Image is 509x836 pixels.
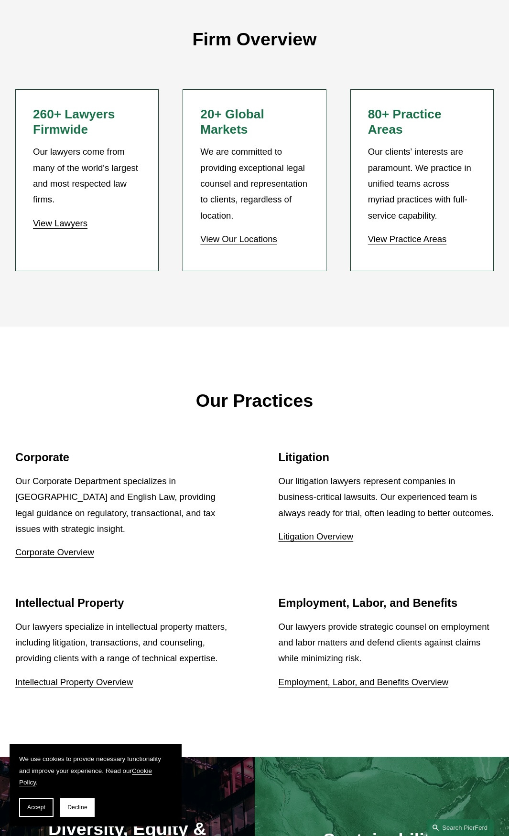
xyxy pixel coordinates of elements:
h2: Corporate [15,451,231,465]
h2: Intellectual Property [15,596,231,610]
h2: Employment, Labor, and Benefits [279,596,494,610]
p: Our Practices [15,385,494,417]
h2: Litigation [279,451,494,465]
p: Our lawyers come from many of the world's largest and most respected law firms. [33,144,141,208]
p: Our clients’ interests are paramount. We practice in unified teams across myriad practices with f... [368,144,476,223]
a: Search this site [427,819,494,836]
a: Intellectual Property Overview [15,677,133,687]
span: Decline [67,804,87,811]
h2: 80+ Practice Areas [368,107,476,138]
button: Decline [60,798,95,817]
p: Our lawyers specialize in intellectual property matters, including litigation, transactions, and ... [15,619,231,667]
p: Firm Overview [15,23,494,56]
a: View Our Locations [200,234,277,244]
a: View Lawyers [33,218,87,228]
a: Litigation Overview [279,531,354,541]
h2: 260+ Lawyers Firmwide [33,107,141,138]
a: View Practice Areas [368,234,447,244]
button: Accept [19,798,54,817]
section: Cookie banner [10,744,182,826]
a: Employment, Labor, and Benefits Overview [279,677,449,687]
h2: 20+ Global Markets [200,107,308,138]
p: Our Corporate Department specializes in [GEOGRAPHIC_DATA] and English Law, providing legal guidan... [15,473,231,537]
span: Accept [27,804,45,811]
a: Cookie Policy [19,767,152,786]
p: Our lawyers provide strategic counsel on employment and labor matters and defend clients against ... [279,619,494,667]
a: Corporate Overview [15,547,94,557]
p: Our litigation lawyers represent companies in business-critical lawsuits. Our experienced team is... [279,473,494,521]
p: We use cookies to provide necessary functionality and improve your experience. Read our . [19,753,172,788]
p: We are committed to providing exceptional legal counsel and representation to clients, regardless... [200,144,308,223]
